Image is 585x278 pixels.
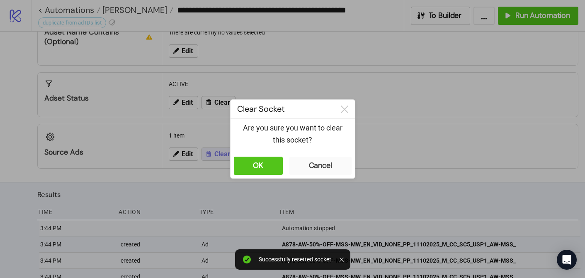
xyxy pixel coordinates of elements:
button: Cancel [289,157,352,175]
div: OK [253,161,263,170]
div: Successfully resetted socket. [259,256,333,263]
div: Open Intercom Messenger [557,250,577,270]
p: Are you sure you want to clear this socket? [237,122,348,146]
button: OK [234,157,283,175]
div: Cancel [309,161,332,170]
div: Clear Socket [231,100,334,118]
